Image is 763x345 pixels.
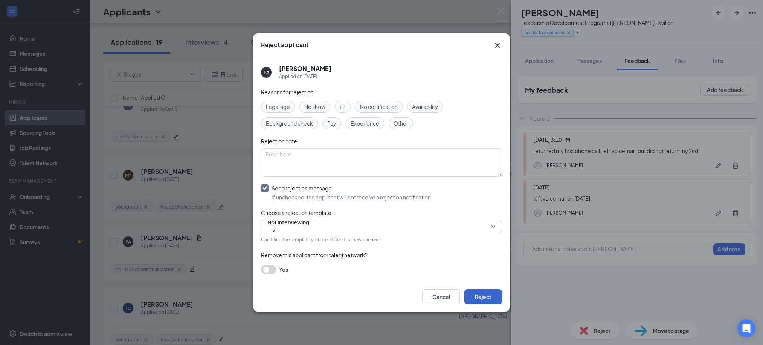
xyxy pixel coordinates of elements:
[464,289,502,304] button: Reject
[412,103,438,111] span: Availability
[261,237,381,242] span: Can't find the template you need? Create a new one .
[340,103,346,111] span: Fit
[493,41,502,50] button: Close
[264,69,269,75] div: PA
[261,41,308,49] h3: Reject applicant
[737,319,755,337] div: Open Intercom Messenger
[266,119,313,127] span: Background check
[493,41,502,50] svg: Cross
[351,119,379,127] span: Experience
[267,216,309,228] span: Not Interviewing
[261,138,297,144] span: Rejection note
[279,73,331,80] div: Applied on [DATE]
[261,89,314,95] span: Reasons for rejection
[279,265,288,274] span: Yes
[360,103,398,111] span: No certification
[304,103,325,111] span: No show
[267,228,276,237] svg: Checkmark
[266,103,290,111] span: Legal age
[279,64,331,73] h5: [PERSON_NAME]
[261,251,368,258] span: Remove this applicant from talent network?
[371,237,380,242] a: here
[394,119,408,127] span: Other
[422,289,460,304] button: Cancel
[261,209,331,216] span: Choose a rejection template
[327,119,336,127] span: Pay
